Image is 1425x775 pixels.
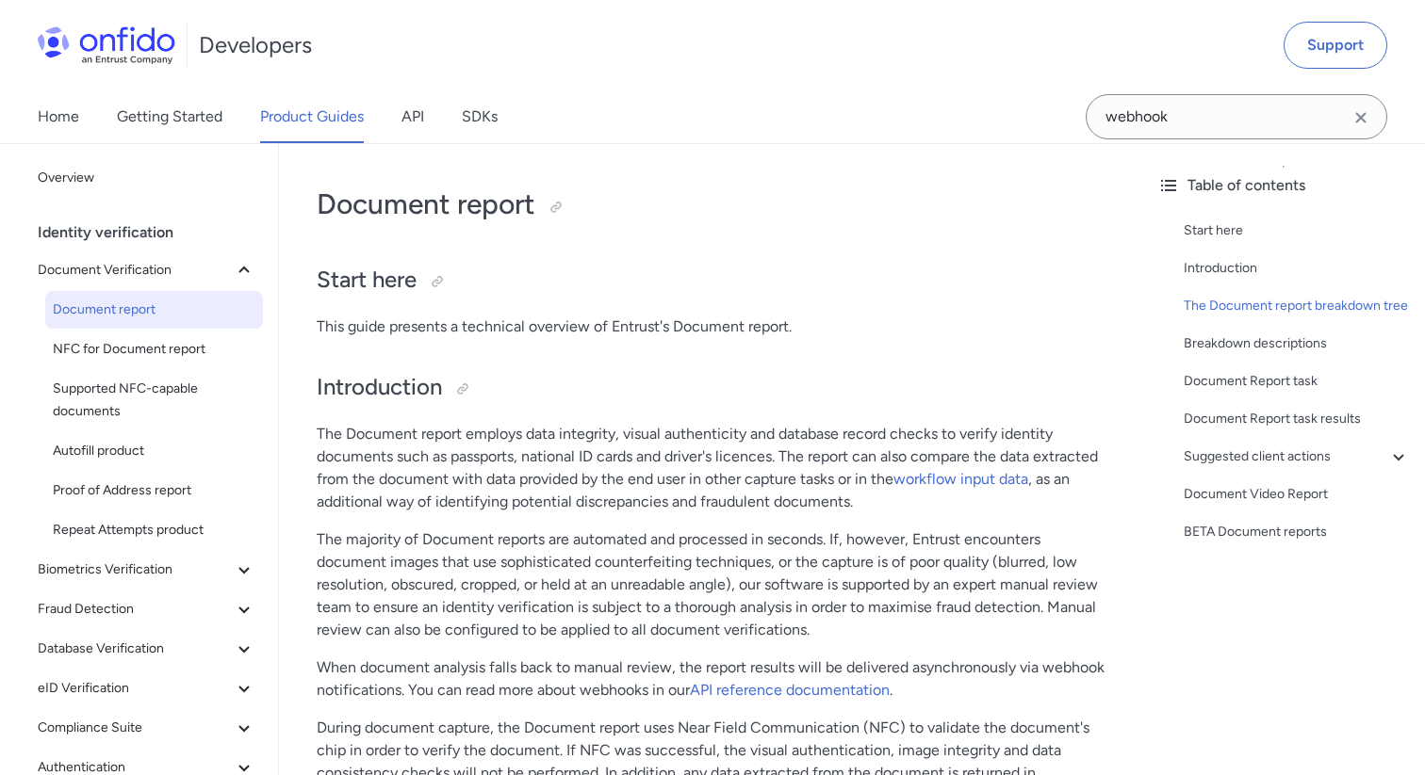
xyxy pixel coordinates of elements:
button: Document Verification [30,251,263,289]
span: Database Verification [38,638,233,660]
a: Getting Started [117,90,222,143]
a: Repeat Attempts product [45,511,263,549]
a: Document Report task [1184,370,1410,393]
a: Suggested client actions [1184,445,1410,468]
h1: Developers [199,30,312,60]
button: eID Verification [30,670,263,707]
a: Breakdown descriptions [1184,332,1410,355]
a: SDKs [462,90,498,143]
p: This guide presents a technical overview of Entrust's Document report. [317,315,1105,338]
button: Compliance Suite [30,709,263,747]
p: When document analysis falls back to manual review, the report results will be delivered asynchro... [317,656,1105,702]
span: Autofill product [53,440,255,462]
a: The Document report breakdown tree [1184,295,1410,317]
a: Autofill product [45,432,263,470]
a: BETA Document reports [1184,521,1410,543]
a: Document Report task results [1184,408,1410,430]
img: Onfido Logo [38,26,175,64]
a: Product Guides [260,90,364,143]
a: Support [1284,22,1387,69]
span: Document Verification [38,259,233,282]
svg: Clear search field button [1350,106,1372,129]
span: Proof of Address report [53,479,255,502]
p: The Document report employs data integrity, visual authenticity and database record checks to ver... [317,423,1105,513]
span: Fraud Detection [38,598,233,621]
a: Document Video Report [1184,483,1410,506]
h1: Document report [317,186,1105,223]
a: API reference documentation [690,681,890,699]
span: NFC for Document report [53,338,255,361]
h2: Start here [317,265,1105,297]
span: Compliance Suite [38,717,233,739]
span: Document report [53,299,255,321]
button: Biometrics Verification [30,551,263,589]
a: API [401,90,424,143]
span: Supported NFC-capable documents [53,378,255,423]
div: Identity verification [38,214,270,251]
span: Biometrics Verification [38,558,233,581]
a: Proof of Address report [45,472,263,509]
a: workflow input data [893,470,1028,488]
a: Introduction [1184,257,1410,280]
a: Document report [45,291,263,329]
span: Repeat Attempts product [53,519,255,541]
a: Supported NFC-capable documents [45,370,263,430]
div: Table of contents [1157,174,1410,197]
button: Fraud Detection [30,590,263,628]
button: Database Verification [30,630,263,668]
a: NFC for Document report [45,331,263,368]
span: Overview [38,167,255,189]
p: The majority of Document reports are automated and processed in seconds. If, however, Entrust enc... [317,528,1105,641]
span: eID Verification [38,677,233,700]
a: Start here [1184,219,1410,242]
input: Onfido search input field [1086,94,1387,139]
a: Overview [30,159,263,197]
a: Home [38,90,79,143]
h2: Introduction [317,372,1105,404]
